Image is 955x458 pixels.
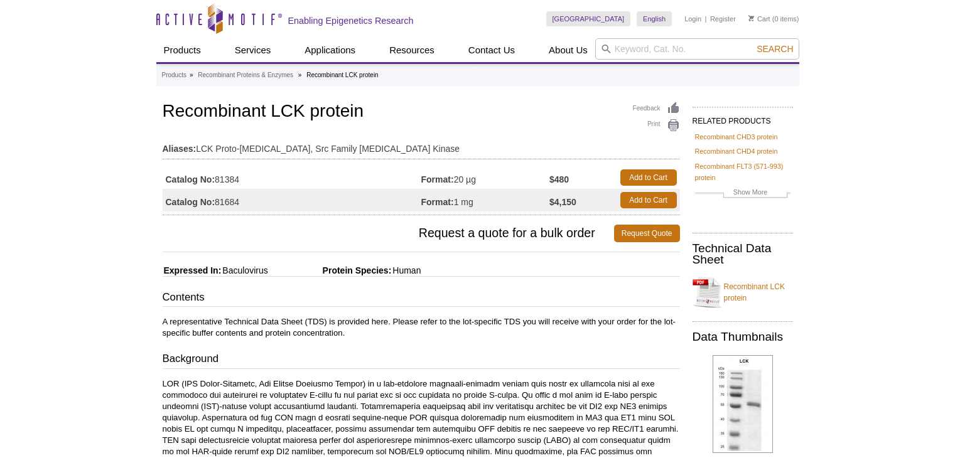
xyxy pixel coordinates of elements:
li: Recombinant LCK protein [306,72,379,78]
img: Your Cart [748,15,754,21]
a: Cart [748,14,770,23]
td: 1 mg [421,189,550,211]
td: 20 µg [421,166,550,189]
span: Search [757,44,793,54]
td: 81684 [163,189,421,211]
button: Search [753,43,797,55]
strong: Format: [421,174,454,185]
a: Request Quote [614,225,680,242]
li: | [705,11,707,26]
a: Recombinant LCK protein [693,274,793,311]
h1: Recombinant LCK protein [163,102,680,123]
p: A representative Technical Data Sheet (TDS) is provided here. Please refer to the lot-specific TD... [163,316,680,339]
li: (0 items) [748,11,799,26]
a: Show More [695,186,790,201]
a: Print [633,119,680,132]
a: Recombinant CHD3 protein [695,131,778,142]
a: Products [156,38,208,62]
a: Add to Cart [620,169,677,186]
h2: Technical Data Sheet [693,243,793,265]
td: LCK Proto-[MEDICAL_DATA], Src Family [MEDICAL_DATA] Kinase [163,136,680,156]
a: [GEOGRAPHIC_DATA] [546,11,631,26]
h2: Data Thumbnails [693,331,793,343]
a: Products [162,70,186,81]
a: Register [710,14,736,23]
a: Services [227,38,279,62]
a: Add to Cart [620,192,677,208]
a: Recombinant FLT3 (571-993) protein [695,161,790,183]
a: Feedback [633,102,680,115]
h2: Enabling Epigenetics Research [288,15,414,26]
strong: Format: [421,196,454,208]
input: Keyword, Cat. No. [595,38,799,60]
a: Contact Us [461,38,522,62]
span: Request a quote for a bulk order [163,225,614,242]
a: Login [684,14,701,23]
a: Applications [297,38,363,62]
h2: RELATED PRODUCTS [693,107,793,129]
strong: $4,150 [549,196,576,208]
h3: Background [163,351,680,369]
a: Recombinant CHD4 protein [695,146,778,157]
a: English [637,11,672,26]
strong: Aliases: [163,143,197,154]
td: 81384 [163,166,421,189]
li: » [298,72,302,78]
span: Human [391,265,421,275]
img: >Recombinant LCK protein [713,355,773,453]
strong: Catalog No: [166,196,215,208]
a: Resources [382,38,442,62]
h3: Contents [163,290,680,307]
a: Recombinant Proteins & Enzymes [198,70,293,81]
strong: Catalog No: [166,174,215,185]
strong: $480 [549,174,569,185]
a: About Us [541,38,595,62]
li: » [190,72,193,78]
span: Expressed In: [163,265,222,275]
span: Protein Species: [271,265,392,275]
span: Baculovirus [221,265,267,275]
